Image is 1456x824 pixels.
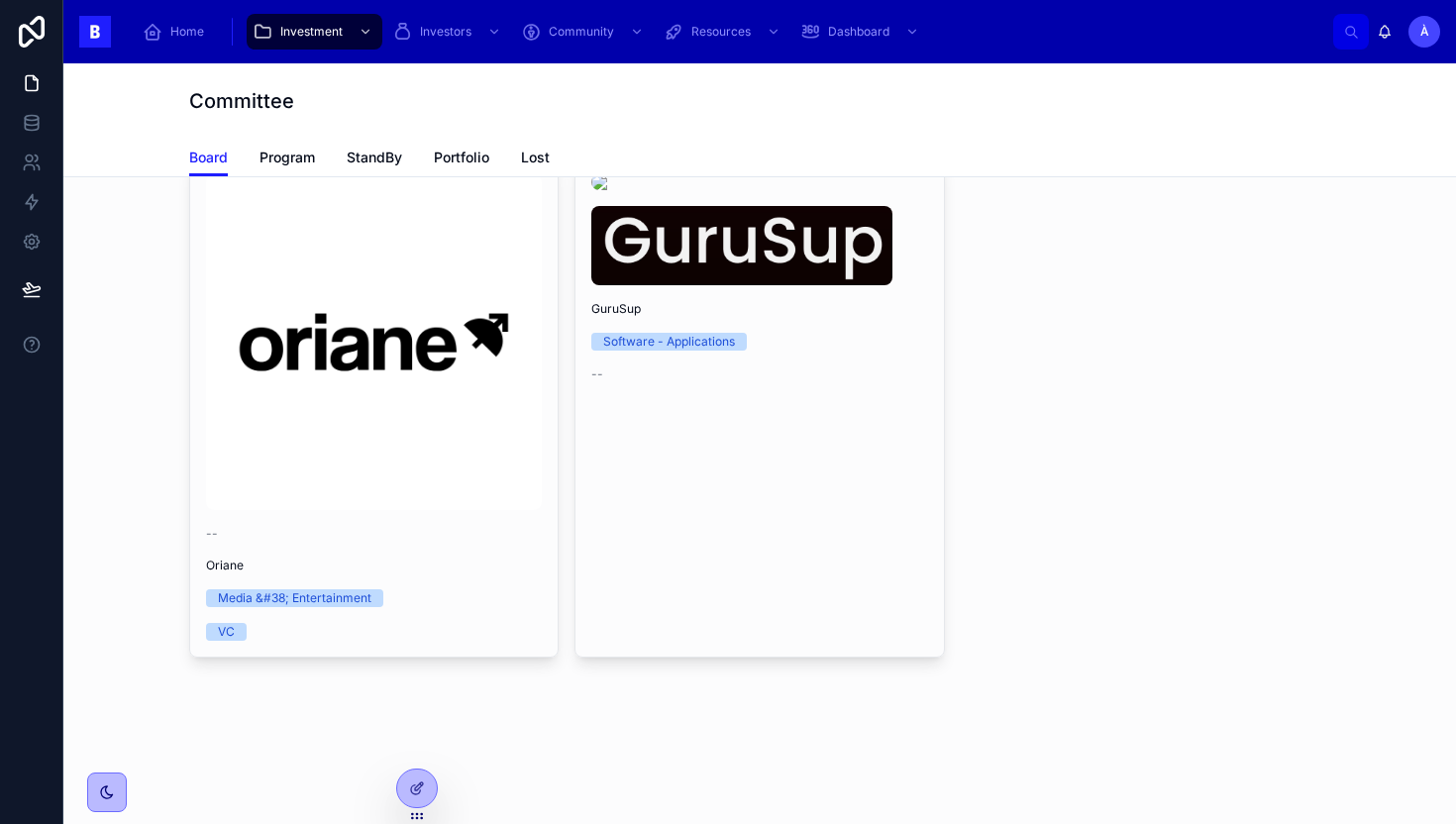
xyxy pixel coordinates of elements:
img: imagotipo.png [591,174,927,190]
span: -- [591,366,603,382]
a: Community [515,14,654,50]
span: Program [260,148,315,167]
span: GuruSup [591,301,927,317]
a: Board [189,140,228,177]
img: Screenshot-2025-09-04-at-10.32.11.png [591,206,891,285]
div: Media &#38; Entertainment [218,589,371,607]
a: StandBy [347,140,402,179]
span: Portfolio [434,148,489,167]
span: Oriane [206,558,542,573]
span: Investment [280,24,343,40]
span: -- [206,526,218,542]
a: --OrianeMedia &#38; EntertainmentVC [189,157,559,658]
a: Investors [386,14,511,50]
img: App logo [79,16,111,48]
a: Home [137,14,218,50]
div: VC [218,623,235,641]
span: StandBy [347,148,402,167]
span: Dashboard [828,24,889,40]
a: Lost [521,140,550,179]
span: Investors [420,24,471,40]
span: Board [189,148,228,167]
a: Portfolio [434,140,489,179]
div: Software - Applications [603,333,735,351]
a: Program [260,140,315,179]
a: Resources [658,14,790,50]
a: Investment [247,14,382,50]
span: Home [170,24,204,40]
span: Community [549,24,614,40]
img: logo_bg.png [206,174,542,510]
span: Lost [521,148,550,167]
a: Dashboard [794,14,929,50]
a: Screenshot-2025-09-04-at-10.32.11.pngGuruSupSoftware - Applications-- [574,157,944,658]
h1: Committee [189,87,294,115]
span: Resources [691,24,751,40]
div: scrollable content [127,10,1333,53]
span: À [1420,24,1429,40]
